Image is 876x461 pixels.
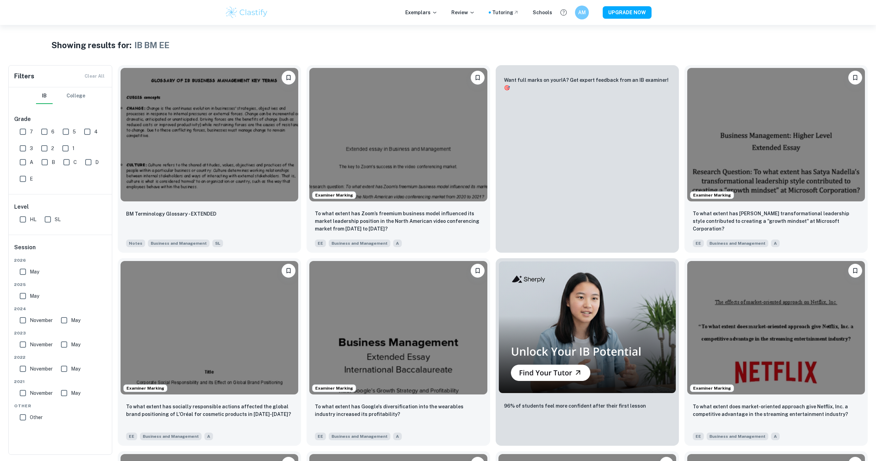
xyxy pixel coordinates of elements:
[496,65,679,253] a: Want full marks on yourIA? Get expert feedback from an IB examiner!
[848,71,862,85] button: Bookmark
[504,402,646,410] p: 96% of students feel more confident after their first lesson
[126,210,216,218] p: BM Terminology Glossary - EXTENDED
[126,433,137,440] span: EE
[118,65,301,253] a: BookmarkBM Terminology Glossary - EXTENDEDNotesBusiness and ManagementSL
[52,158,55,166] span: B
[71,316,80,324] span: May
[684,65,868,253] a: Examiner MarkingBookmarkTo what extent has Satya Nadella's transformational leadership style cont...
[30,365,53,373] span: November
[575,6,589,19] button: AM
[451,9,475,16] p: Review
[312,385,356,391] span: Examiner Marking
[72,145,74,152] span: 1
[94,128,98,136] span: 4
[690,385,734,391] span: Examiner Marking
[73,158,77,166] span: C
[315,433,326,440] span: EE
[14,71,34,81] h6: Filters
[496,258,679,446] a: Thumbnail96% of students feel more confident after their first lesson
[471,264,485,278] button: Bookmark
[707,433,768,440] span: Business and Management
[393,433,402,440] span: A
[307,65,490,253] a: Examiner MarkingBookmarkTo what extent has Zoom’s freemium business model influenced its market l...
[30,341,53,348] span: November
[533,9,552,16] a: Schools
[309,261,487,394] img: Business and Management EE example thumbnail: To what extent has Google's diversificat
[282,264,295,278] button: Bookmark
[36,87,85,104] div: Filter type choice
[51,39,132,51] h1: Showing results for:
[690,192,734,198] span: Examiner Marking
[684,258,868,446] a: Examiner MarkingBookmarkTo what extent does market-oriented approach give Netflix, Inc. a competi...
[315,240,326,247] span: EE
[225,6,269,19] img: Clastify logo
[578,9,586,16] h6: AM
[14,354,107,360] span: 2022
[14,330,107,336] span: 2023
[30,158,33,166] span: A
[771,240,780,247] span: A
[848,264,862,278] button: Bookmark
[55,216,61,223] span: SL
[315,403,481,418] p: To what extent has Google's diversification into the wearables industry increased its profitability?
[126,240,145,247] span: Notes
[693,403,859,418] p: To what extent does market-oriented approach give Netflix, Inc. a competitive advantage in the st...
[140,433,202,440] span: Business and Management
[558,7,569,18] button: Help and Feedback
[504,76,671,92] p: Want full marks on your IA ? Get expert feedback from an IB examiner!
[51,128,54,136] span: 6
[95,158,99,166] span: D
[30,292,39,300] span: May
[212,240,223,247] span: SL
[30,145,33,152] span: 3
[14,115,107,123] h6: Grade
[30,175,33,183] span: E
[30,316,53,324] span: November
[282,71,295,85] button: Bookmark
[687,261,865,394] img: Business and Management EE example thumbnail: To what extent does market-oriented appr
[51,145,54,152] span: 2
[405,9,437,16] p: Exemplars
[126,403,293,418] p: To what extent has socially responsible actions affected the global brand positioning of L’Oréal ...
[36,87,53,104] button: IB
[148,240,210,247] span: Business and Management
[309,68,487,201] img: Business and Management EE example thumbnail: To what extent has Zoom’s freemium busin
[693,210,859,233] p: To what extent has Satya Nadella's transformational leadership style contributed to creating a "g...
[504,85,510,90] span: 🎯
[707,240,768,247] span: Business and Management
[329,433,390,440] span: Business and Management
[30,414,43,421] span: Other
[204,433,213,440] span: A
[71,365,80,373] span: May
[312,192,356,198] span: Examiner Marking
[71,389,80,397] span: May
[14,379,107,385] span: 2021
[603,6,652,19] button: UPGRADE NOW
[14,403,107,409] span: Other
[73,128,76,136] span: 5
[124,385,167,391] span: Examiner Marking
[14,203,107,211] h6: Level
[498,261,676,393] img: Thumbnail
[121,68,298,201] img: Business and Management Notes example thumbnail: BM Terminology Glossary - EXTENDED
[693,240,704,247] span: EE
[771,433,780,440] span: A
[14,306,107,312] span: 2024
[329,240,390,247] span: Business and Management
[30,268,39,276] span: May
[687,68,865,201] img: Business and Management EE example thumbnail: To what extent has Satya Nadella's trans
[14,281,107,288] span: 2025
[121,261,298,394] img: Business and Management EE example thumbnail: To what extent has socially responsible
[67,87,85,104] button: College
[30,389,53,397] span: November
[307,258,490,446] a: Examiner MarkingBookmarkTo what extent has Google's diversification into the wearables industry i...
[71,341,80,348] span: May
[393,240,402,247] span: A
[30,216,36,223] span: HL
[492,9,519,16] a: Tutoring
[693,433,704,440] span: EE
[30,128,33,136] span: 7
